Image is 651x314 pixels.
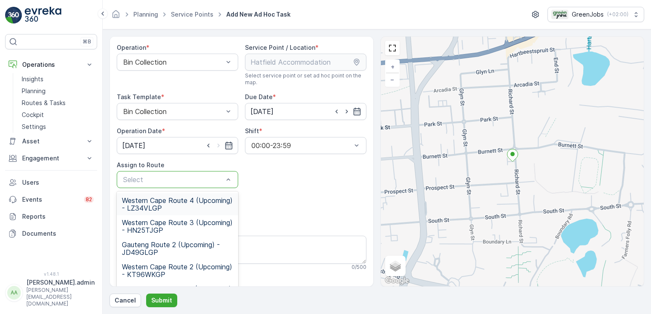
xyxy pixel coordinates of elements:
[5,278,97,307] button: AA[PERSON_NAME].admin[PERSON_NAME][EMAIL_ADDRESS][DOMAIN_NAME]
[5,150,97,167] button: Engagement
[133,11,158,18] a: Planning
[5,133,97,150] button: Asset
[122,219,233,234] span: Western Cape Route 3 (Upcoming) - HN25TJGP
[146,294,177,307] button: Submit
[123,174,223,185] p: Select
[245,72,366,86] span: Select service point or set ad hoc point on the map.
[386,257,405,275] a: Layers
[22,137,80,146] p: Asset
[551,10,568,19] img: Green_Jobs_Logo.png
[547,7,644,22] button: GreenJobs(+02:00)
[351,264,366,271] p: 0 / 500
[391,63,395,70] span: +
[22,87,46,95] p: Planning
[5,271,97,277] span: v 1.48.1
[22,99,66,107] p: Routes & Tasks
[386,73,399,86] a: Zoom Out
[18,97,97,109] a: Routes & Tasks
[22,154,80,163] p: Engagement
[245,103,366,120] input: dd/mm/yyyy
[22,178,94,187] p: Users
[22,195,79,204] p: Events
[109,294,141,307] button: Cancel
[117,44,146,51] label: Operation
[25,7,61,24] img: logo_light-DOdMpM7g.png
[83,38,91,45] p: ⌘B
[122,197,233,212] span: Western Cape Route 4 (Upcoming) - LZ34VLGP
[117,93,161,100] label: Task Template
[117,161,164,168] label: Assign to Route
[5,191,97,208] a: Events82
[18,85,97,97] a: Planning
[26,278,95,287] p: [PERSON_NAME].admin
[18,73,97,85] a: Insights
[117,127,162,134] label: Operation Date
[245,127,259,134] label: Shift
[22,75,43,83] p: Insights
[22,229,94,238] p: Documents
[386,60,399,73] a: Zoom In
[7,286,21,300] div: AA
[122,263,233,278] span: Western Cape Route 2 (Upcoming) - KT96WKGP
[86,196,92,203] p: 82
[115,296,136,305] p: Cancel
[245,54,366,71] input: Hatfield Accommodation
[390,76,395,83] span: −
[245,44,315,51] label: Service Point / Location
[122,285,233,300] span: Western Cape Route 1 (Upcoming) - JC56NFGP
[22,111,44,119] p: Cockpit
[5,208,97,225] a: Reports
[383,275,411,286] img: Google
[18,109,97,121] a: Cockpit
[111,13,121,20] a: Homepage
[22,60,80,69] p: Operations
[5,174,97,191] a: Users
[5,7,22,24] img: logo
[572,10,604,19] p: GreenJobs
[225,10,292,19] span: Add New Ad Hoc Task
[5,56,97,73] button: Operations
[122,241,233,256] span: Gauteng Route 2 (Upcoming) - JD49GLGP
[5,225,97,242] a: Documents
[22,123,46,131] p: Settings
[245,93,273,100] label: Due Date
[151,296,172,305] p: Submit
[386,42,399,54] a: View Fullscreen
[22,212,94,221] p: Reports
[26,287,95,307] p: [PERSON_NAME][EMAIL_ADDRESS][DOMAIN_NAME]
[383,275,411,286] a: Open this area in Google Maps (opens a new window)
[171,11,213,18] a: Service Points
[117,137,238,154] input: dd/mm/yyyy
[18,121,97,133] a: Settings
[607,11,628,18] p: ( +02:00 )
